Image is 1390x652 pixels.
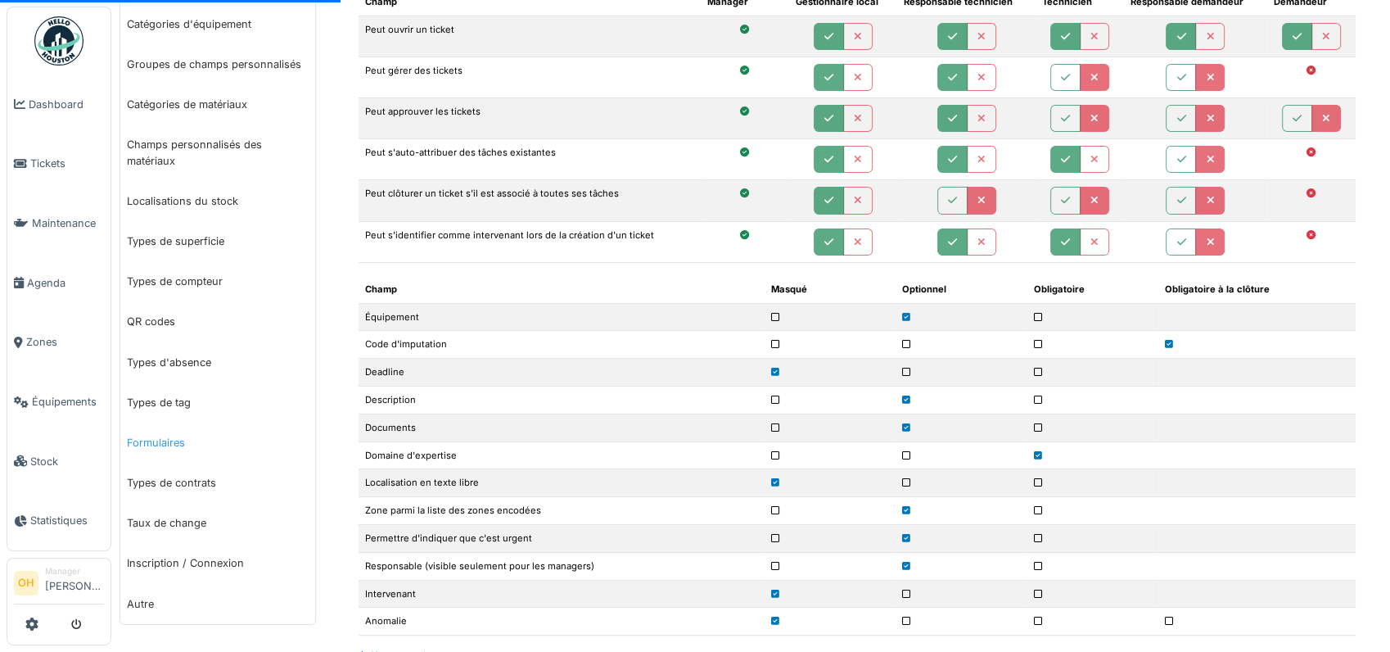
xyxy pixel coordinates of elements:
a: Catégories d'équipement [120,4,315,44]
a: Autre [120,584,315,624]
a: Tickets [7,134,111,194]
span: Statistiques [30,513,104,528]
a: Taux de change [120,503,315,543]
a: Types de compteur [120,261,315,301]
a: Types d'absence [120,342,315,383]
a: Inscription / Connexion [120,543,315,583]
td: Anomalie [359,608,764,636]
a: Catégories de matériaux [120,84,315,125]
td: Localisation en texte libre [359,469,764,497]
li: OH [14,571,38,595]
a: Zones [7,313,111,373]
a: QR codes [120,301,315,342]
th: Masqué [764,276,896,303]
td: Intervenant [359,580,764,608]
a: Maintenance [7,193,111,253]
a: Localisations du stock [120,181,315,221]
div: Manager [45,565,104,577]
td: Responsable (visible seulement pour les managers) [359,552,764,580]
span: Tickets [30,156,104,171]
a: Types de tag [120,383,315,423]
td: Zone parmi la liste des zones encodées [359,497,764,525]
td: Peut gérer des tickets [359,57,700,97]
td: Code d'imputation [359,331,764,359]
span: Agenda [27,275,104,291]
span: Dashboard [29,97,104,112]
span: Équipements [32,394,104,410]
td: Domaine d'expertise [359,441,764,469]
a: OH Manager[PERSON_NAME] [14,565,104,604]
span: Stock [30,454,104,469]
th: Obligatoire à la clôture [1158,276,1356,303]
span: Maintenance [32,215,104,231]
span: Zones [26,334,104,350]
li: [PERSON_NAME] [45,565,104,600]
a: Groupes de champs personnalisés [120,44,315,84]
a: Équipements [7,372,111,432]
th: Obligatoire [1027,276,1159,303]
td: Peut clôturer un ticket s'il est associé à toutes ses tâches [359,180,700,221]
a: Statistiques [7,491,111,551]
td: Peut approuver les tickets [359,98,700,139]
a: Types de superficie [120,221,315,261]
td: Description [359,387,764,414]
a: Types de contrats [120,463,315,503]
td: Deadline [359,359,764,387]
th: Optionnel [896,276,1027,303]
a: Formulaires [120,423,315,463]
td: Peut s'auto-attribuer des tâches existantes [359,139,700,180]
a: Dashboard [7,75,111,134]
td: Peut s'identifier comme intervenant lors de la création d'un ticket [359,221,700,262]
a: Champs personnalisés des matériaux [120,125,315,180]
td: Équipement [359,303,764,331]
td: Peut ouvrir un ticket [359,16,700,57]
td: Documents [359,414,764,441]
td: Permettre d'indiquer que c'est urgent [359,525,764,553]
a: Agenda [7,253,111,313]
a: Stock [7,432,111,491]
th: Champ [359,276,764,303]
img: Badge_color-CXgf-gQk.svg [34,16,83,66]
